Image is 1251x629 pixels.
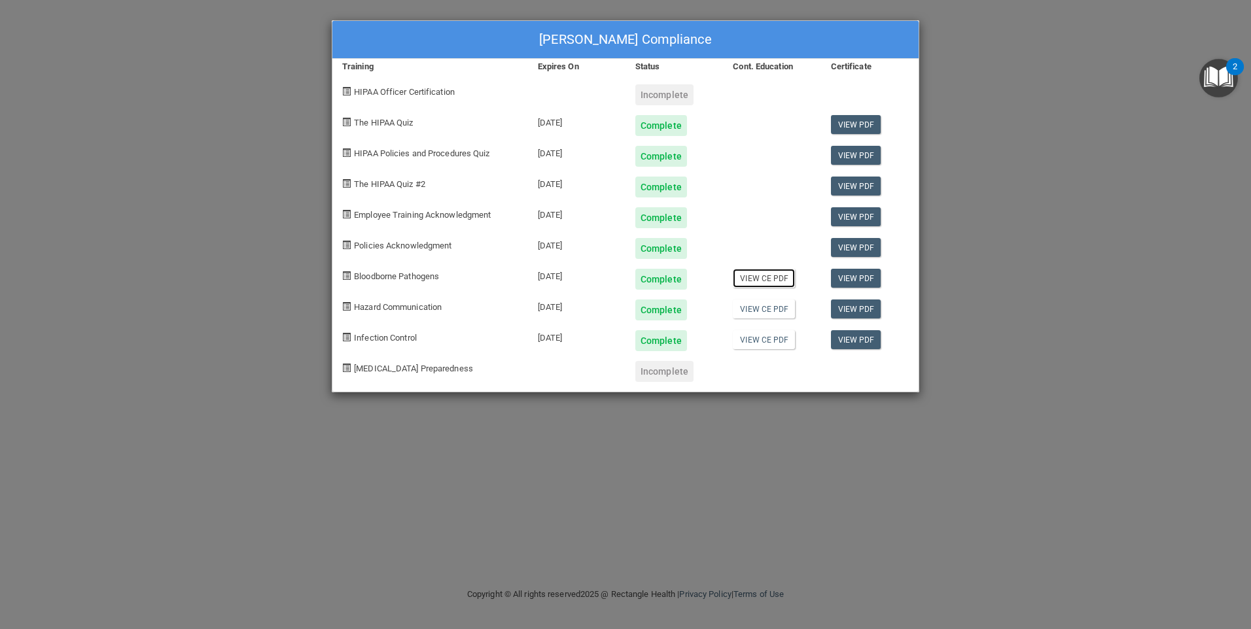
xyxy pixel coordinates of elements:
[635,238,687,259] div: Complete
[528,228,625,259] div: [DATE]
[354,118,413,127] span: The HIPAA Quiz
[635,361,694,382] div: Incomplete
[354,302,442,312] span: Hazard Communication
[635,177,687,197] div: Complete
[332,21,919,59] div: [PERSON_NAME] Compliance
[528,290,625,320] div: [DATE]
[354,148,489,158] span: HIPAA Policies and Procedures Quiz
[733,299,795,318] a: View CE PDF
[831,330,881,349] a: View PDF
[635,330,687,351] div: Complete
[625,59,723,75] div: Status
[1025,536,1235,588] iframe: Drift Widget Chat Controller
[354,241,451,250] span: Policies Acknowledgment
[1233,67,1237,84] div: 2
[528,167,625,197] div: [DATE]
[831,269,881,288] a: View PDF
[831,238,881,257] a: View PDF
[831,177,881,195] a: View PDF
[831,207,881,226] a: View PDF
[528,136,625,167] div: [DATE]
[831,115,881,134] a: View PDF
[635,115,687,136] div: Complete
[635,299,687,320] div: Complete
[354,271,439,281] span: Bloodborne Pathogens
[354,364,473,373] span: [MEDICAL_DATA] Preparedness
[332,59,528,75] div: Training
[354,210,491,220] span: Employee Training Acknowledgment
[635,84,694,105] div: Incomplete
[635,269,687,290] div: Complete
[528,259,625,290] div: [DATE]
[528,197,625,228] div: [DATE]
[1199,59,1238,97] button: Open Resource Center, 2 new notifications
[733,330,795,349] a: View CE PDF
[831,299,881,318] a: View PDF
[821,59,919,75] div: Certificate
[635,207,687,228] div: Complete
[723,59,820,75] div: Cont. Education
[354,333,417,343] span: Infection Control
[733,269,795,288] a: View CE PDF
[635,146,687,167] div: Complete
[528,320,625,351] div: [DATE]
[354,87,455,97] span: HIPAA Officer Certification
[831,146,881,165] a: View PDF
[528,59,625,75] div: Expires On
[354,179,425,189] span: The HIPAA Quiz #2
[528,105,625,136] div: [DATE]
